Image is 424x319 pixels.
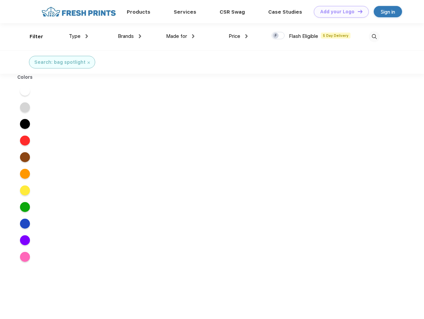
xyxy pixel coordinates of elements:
[369,31,380,42] img: desktop_search.svg
[139,34,141,38] img: dropdown.png
[88,61,90,64] img: filter_cancel.svg
[34,59,86,66] div: Search: bag spotlight
[12,74,38,81] div: Colors
[229,33,240,39] span: Price
[374,6,402,17] a: Sign in
[192,34,194,38] img: dropdown.png
[69,33,81,39] span: Type
[166,33,187,39] span: Made for
[245,34,248,38] img: dropdown.png
[289,33,318,39] span: Flash Eligible
[321,33,350,39] span: 5 Day Delivery
[30,33,43,41] div: Filter
[86,34,88,38] img: dropdown.png
[381,8,395,16] div: Sign in
[320,9,354,15] div: Add your Logo
[40,6,118,18] img: fo%20logo%202.webp
[118,33,134,39] span: Brands
[358,10,362,13] img: DT
[127,9,150,15] a: Products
